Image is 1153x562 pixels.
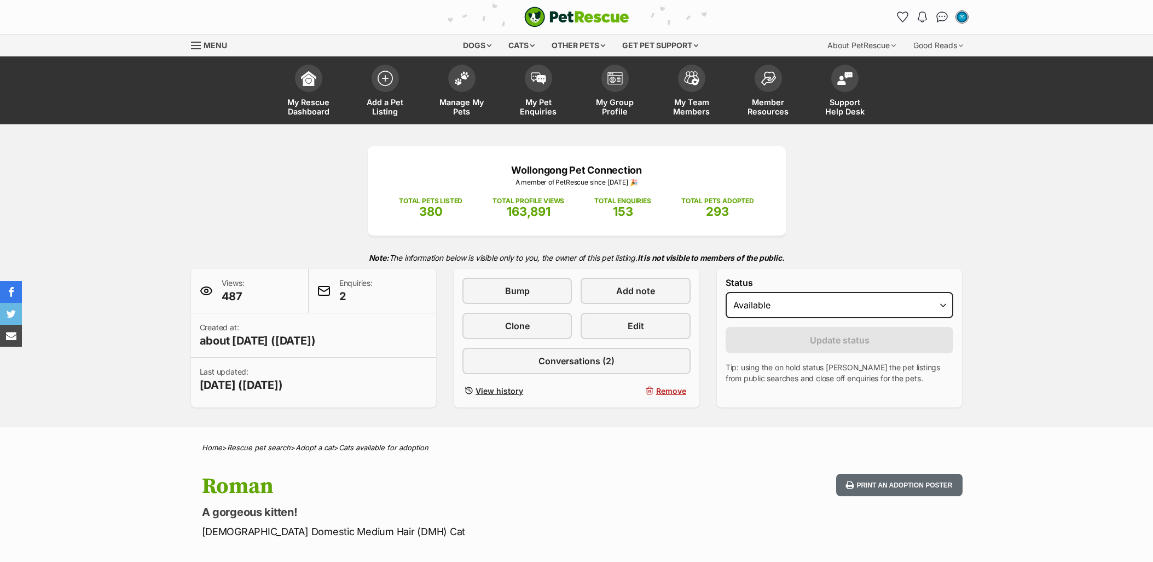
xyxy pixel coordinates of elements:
button: Notifications [914,8,931,26]
span: about [DATE] ([DATE]) [200,333,316,348]
div: Get pet support [615,35,706,56]
strong: It is not visible to members of the public. [638,253,785,262]
img: dashboard-icon-eb2f2d2d3e046f16d808141f083e7271f6b2e854fb5c12c21221c1fb7104beca.svg [301,71,316,86]
img: Emily Middleton profile pic [957,12,967,22]
img: logo-cat-932fe2b9b8326f06289b0f2fb663e598f794de774fb13d1741a6617ecf9a85b4.svg [524,7,629,27]
button: Remove [581,383,690,399]
img: manage-my-pets-icon-02211641906a0b7f246fdf0571729dbe1e7629f14944591b6c1af311fb30b64b.svg [454,71,470,85]
span: My Group Profile [590,98,640,116]
p: Enquiries: [339,278,373,304]
h1: Roman [202,474,665,499]
span: Manage My Pets [437,98,486,116]
p: A member of PetRescue since [DATE] 🎉 [384,177,769,187]
a: My Pet Enquiries [500,59,577,124]
span: Update status [810,334,870,347]
span: View history [476,385,523,397]
img: group-profile-icon-3fa3cf56718a62981997c0bc7e787c4b2cf8bcc04b72c1350f741eb67cf2f40e.svg [607,72,623,85]
span: 487 [222,289,245,304]
a: Conversations (2) [462,348,691,374]
span: Member Resources [744,98,793,116]
p: TOTAL PETS ADOPTED [681,196,754,206]
p: TOTAL PETS LISTED [399,196,462,206]
span: Clone [505,319,530,332]
a: My Team Members [653,59,730,124]
a: Add note [581,278,690,304]
a: My Rescue Dashboard [270,59,347,124]
label: Status [726,278,954,288]
a: Bump [462,278,572,304]
a: Adopt a cat [296,443,334,452]
span: 2 [339,289,373,304]
span: Add note [616,284,655,297]
img: notifications-46538b983faf8c2785f20acdc204bb7945ddae34d4c08c2a6579f10ce5e182be.svg [918,12,926,22]
p: Tip: using the on hold status [PERSON_NAME] the pet listings from public searches and close off e... [726,362,954,384]
strong: Note: [369,253,389,262]
span: My Team Members [667,98,716,116]
div: > > > [175,444,979,452]
span: Support Help Desk [820,98,870,116]
a: Home [202,443,222,452]
a: View history [462,383,572,399]
p: Last updated: [200,366,283,393]
p: A gorgeous kitten! [202,504,665,520]
span: Menu [204,41,227,50]
span: Conversations (2) [538,354,615,368]
p: TOTAL ENQUIRIES [594,196,651,206]
button: Update status [726,327,954,353]
a: Support Help Desk [807,59,883,124]
span: Edit [628,319,644,332]
a: Menu [191,35,235,54]
img: help-desk-icon-fdf02630f3aa405de69fd3d07c3f3aa587a6932b1a1747fa1d2bba05be0121f9.svg [837,72,853,85]
div: Good Reads [906,35,971,56]
p: Views: [222,278,245,304]
span: 163,891 [507,204,551,219]
a: Favourites [894,8,912,26]
div: Dogs [455,35,499,56]
a: Rescue pet search [227,443,291,452]
a: Member Resources [730,59,807,124]
span: Add a Pet Listing [361,98,410,116]
p: Created at: [200,322,316,348]
img: pet-enquiries-icon-7e3ad2cf08bfb03b45e93fb7055b45f3efa6380592205ae92323e6603595dc1f.svg [531,72,546,84]
span: 293 [706,204,729,219]
img: team-members-icon-5396bd8760b3fe7c0b43da4ab00e1e3bb1a5d9ba89233759b79545d2d3fc5d0d.svg [684,71,699,85]
div: Cats [501,35,542,56]
a: Add a Pet Listing [347,59,424,124]
p: [DEMOGRAPHIC_DATA] Domestic Medium Hair (DMH) Cat [202,524,665,539]
a: Cats available for adoption [339,443,428,452]
span: My Rescue Dashboard [284,98,333,116]
p: TOTAL PROFILE VIEWS [493,196,564,206]
button: My account [953,8,971,26]
span: Bump [505,284,530,297]
p: Wollongong Pet Connection [384,163,769,177]
span: 153 [613,204,633,219]
div: Other pets [544,35,613,56]
img: chat-41dd97257d64d25036548639549fe6c8038ab92f7586957e7f3b1b290dea8141.svg [936,12,948,22]
ul: Account quick links [894,8,971,26]
span: 380 [419,204,443,219]
div: About PetRescue [820,35,903,56]
a: Conversations [934,8,951,26]
span: My Pet Enquiries [514,98,563,116]
span: Remove [656,385,686,397]
img: member-resources-icon-8e73f808a243e03378d46382f2149f9095a855e16c252ad45f914b54edf8863c.svg [761,71,776,86]
p: The information below is visible only to you, the owner of this pet listing. [191,246,963,269]
a: Clone [462,313,572,339]
button: Print an adoption poster [836,474,962,496]
span: [DATE] ([DATE]) [200,377,283,393]
a: PetRescue [524,7,629,27]
a: My Group Profile [577,59,653,124]
a: Manage My Pets [424,59,500,124]
img: add-pet-listing-icon-0afa8454b4691262ce3f59096e99ab1cd57d4a30225e0717b998d2c9b9846f56.svg [378,71,393,86]
a: Edit [581,313,690,339]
